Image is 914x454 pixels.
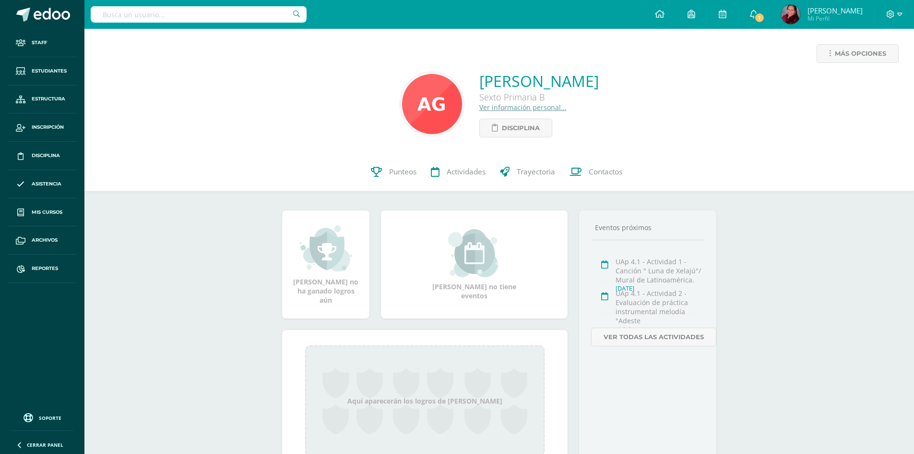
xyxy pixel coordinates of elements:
span: Cerrar panel [27,442,63,448]
span: Más opciones [835,45,886,62]
span: Inscripción [32,123,64,131]
a: Soporte [12,411,73,424]
div: UAp 4.1 - Actividad 2 - Evaluación de práctica instrumental melodía "Adeste Fideles"/[PERSON_NAME] [616,289,701,334]
a: Ver todas las actividades [591,328,716,346]
a: Mis cursos [8,198,77,227]
span: Reportes [32,265,58,272]
span: Asistencia [32,180,61,188]
a: Disciplina [8,142,77,170]
img: 8ac4d1f7332c92b925131f49e41dd396.png [402,74,462,134]
span: Disciplina [32,152,60,160]
span: Contactos [589,167,622,177]
span: Punteos [389,167,416,177]
a: Contactos [562,153,629,191]
a: Actividades [424,153,493,191]
input: Busca un usuario... [91,6,307,23]
span: 1 [754,12,764,23]
img: event_small.png [448,229,500,277]
div: [PERSON_NAME] no tiene eventos [427,229,522,300]
a: Más opciones [817,44,899,63]
a: Ver información personal... [479,103,567,112]
span: Staff [32,39,47,47]
div: UAp 4.1 - Actividad 1 - Canción " Luna de Xelajú"/ Mural de Latinoamérica. [616,257,701,284]
a: Punteos [364,153,424,191]
span: Estudiantes [32,67,67,75]
a: Archivos [8,226,77,255]
div: Eventos próximos [591,223,704,232]
a: Staff [8,29,77,57]
img: 00c1b1db20a3e38a90cfe610d2c2e2f3.png [781,5,800,24]
a: Asistencia [8,170,77,198]
span: Soporte [39,415,61,421]
div: [PERSON_NAME] no ha ganado logros aún [292,224,360,305]
a: [PERSON_NAME] [479,71,599,91]
span: Archivos [32,236,58,244]
a: Estudiantes [8,57,77,86]
div: Sexto Primaria B [479,91,599,103]
a: Inscripción [8,113,77,142]
span: Mis cursos [32,209,62,216]
a: Reportes [8,255,77,283]
span: Actividades [447,167,486,177]
a: Disciplina [479,119,552,137]
a: Trayectoria [493,153,562,191]
span: Mi Perfil [807,14,863,23]
span: Trayectoria [517,167,555,177]
span: [PERSON_NAME] [807,6,863,15]
img: achievement_small.png [300,224,352,272]
span: Disciplina [502,119,540,137]
span: Estructura [32,95,65,103]
a: Estructura [8,86,77,114]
